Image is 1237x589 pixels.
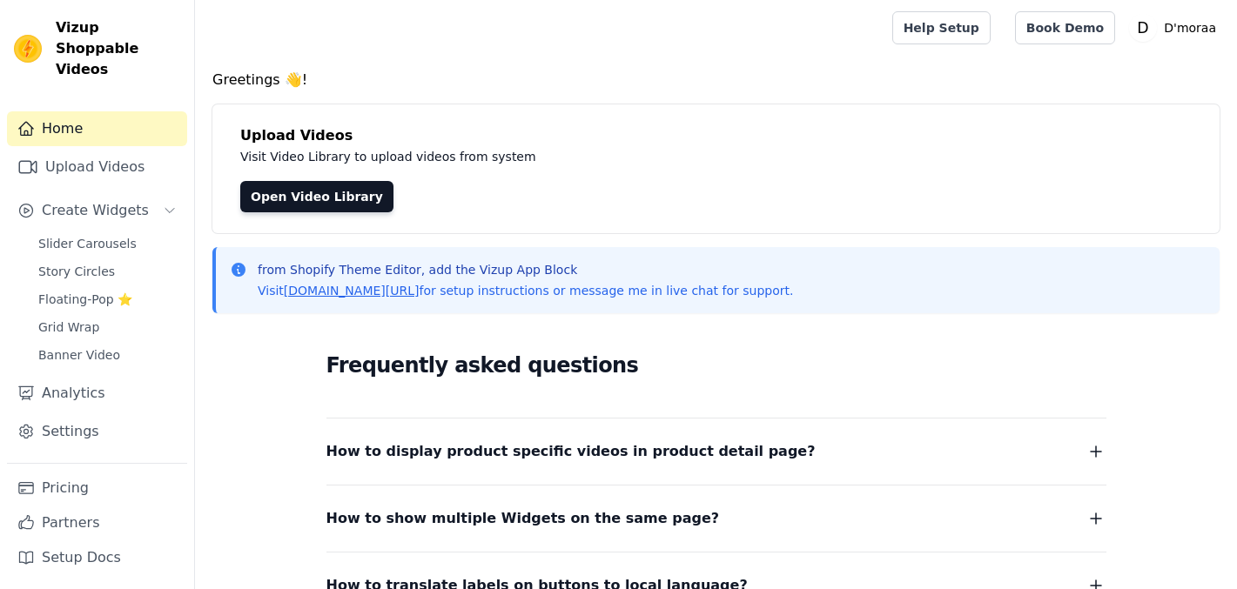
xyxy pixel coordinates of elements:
[1015,11,1115,44] a: Book Demo
[1129,12,1223,44] button: D D'moraa
[326,439,1106,464] button: How to display product specific videos in product detail page?
[240,125,1192,146] h4: Upload Videos
[326,439,816,464] span: How to display product specific videos in product detail page?
[56,17,180,80] span: Vizup Shoppable Videos
[212,70,1220,90] h4: Greetings 👋!
[28,343,187,367] a: Banner Video
[7,111,187,146] a: Home
[28,259,187,284] a: Story Circles
[28,231,187,256] a: Slider Carousels
[1138,19,1149,37] text: D
[326,348,1106,383] h2: Frequently asked questions
[240,181,393,212] a: Open Video Library
[892,11,991,44] a: Help Setup
[38,291,132,308] span: Floating-Pop ⭐
[42,200,149,221] span: Create Widgets
[7,540,187,575] a: Setup Docs
[28,315,187,339] a: Grid Wrap
[7,414,187,449] a: Settings
[38,263,115,280] span: Story Circles
[284,284,420,298] a: [DOMAIN_NAME][URL]
[38,318,99,336] span: Grid Wrap
[7,505,187,540] a: Partners
[38,235,137,252] span: Slider Carousels
[240,146,1020,167] p: Visit Video Library to upload videos from system
[38,346,120,364] span: Banner Video
[14,35,42,63] img: Vizup
[326,506,1106,531] button: How to show multiple Widgets on the same page?
[28,287,187,311] a: Floating-Pop ⭐
[326,506,720,531] span: How to show multiple Widgets on the same page?
[7,193,187,228] button: Create Widgets
[1157,12,1223,44] p: D'moraa
[7,376,187,411] a: Analytics
[7,471,187,505] a: Pricing
[258,261,793,278] p: from Shopify Theme Editor, add the Vizup App Block
[258,282,793,299] p: Visit for setup instructions or message me in live chat for support.
[7,150,187,184] a: Upload Videos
